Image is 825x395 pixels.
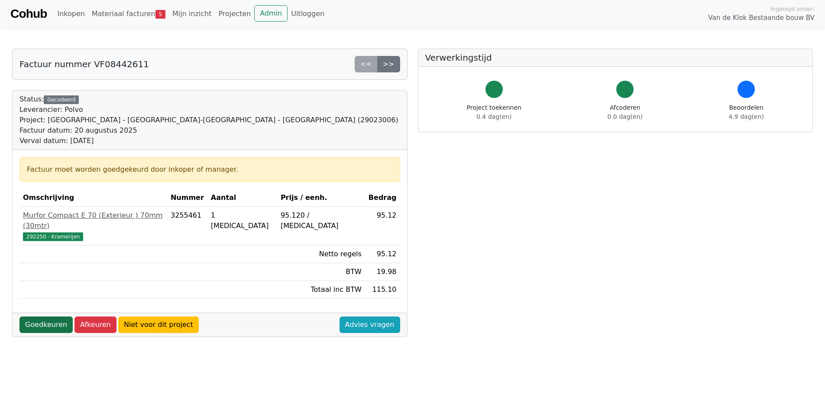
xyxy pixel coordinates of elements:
[365,245,400,263] td: 95.12
[10,3,47,24] a: Cohub
[88,5,169,23] a: Materiaal facturen5
[365,281,400,299] td: 115.10
[167,207,207,245] td: 3255461
[19,59,149,69] h5: Factuur nummer VF08442611
[23,232,83,241] span: 292250 - Kramerijen
[19,189,167,207] th: Omschrijving
[277,189,365,207] th: Prijs / eenh.
[254,5,288,22] a: Admin
[729,103,764,121] div: Beoordelen
[365,189,400,207] th: Bedrag
[467,103,521,121] div: Project toekennen
[708,13,815,23] span: Van de Klok Bestaande bouw BV
[54,5,88,23] a: Inkopen
[281,210,362,231] div: 95.120 / [MEDICAL_DATA]
[476,113,511,120] span: 0.4 dag(en)
[207,189,277,207] th: Aantal
[211,210,274,231] div: 1 [MEDICAL_DATA]
[19,125,398,136] div: Factuur datum: 20 augustus 2025
[608,113,643,120] span: 0.0 dag(en)
[377,56,400,72] a: >>
[19,136,398,146] div: Verval datum: [DATE]
[277,281,365,299] td: Totaal inc BTW
[155,10,165,19] span: 5
[365,207,400,245] td: 95.12
[44,95,79,104] div: Gecodeerd
[19,94,398,146] div: Status:
[425,52,806,63] h5: Verwerkingstijd
[27,164,393,175] div: Factuur moet worden goedgekeurd door inkoper of manager.
[19,115,398,125] div: Project: [GEOGRAPHIC_DATA] - [GEOGRAPHIC_DATA]-[GEOGRAPHIC_DATA] - [GEOGRAPHIC_DATA] (29023006)
[729,113,764,120] span: 4.9 dag(en)
[340,317,400,333] a: Advies vragen
[19,104,398,115] div: Leverancier: Polvo
[167,189,207,207] th: Nummer
[277,263,365,281] td: BTW
[277,245,365,263] td: Netto regels
[770,5,815,13] span: Ingelogd onder:
[19,317,73,333] a: Goedkeuren
[288,5,328,23] a: Uitloggen
[118,317,199,333] a: Niet voor dit project
[365,263,400,281] td: 19.98
[23,210,164,242] a: Murfor Compact E 70 (Exterieur ) 70mm (30mtr)292250 - Kramerijen
[608,103,643,121] div: Afcoderen
[215,5,254,23] a: Projecten
[74,317,116,333] a: Afkeuren
[169,5,215,23] a: Mijn inzicht
[23,210,164,231] div: Murfor Compact E 70 (Exterieur ) 70mm (30mtr)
